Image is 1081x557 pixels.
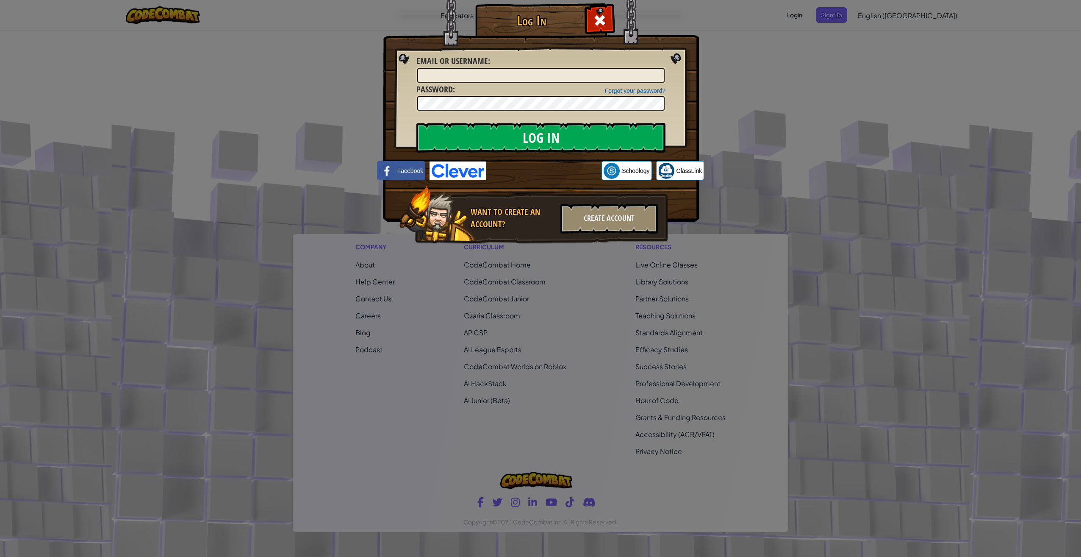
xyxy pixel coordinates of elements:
span: Facebook [397,167,423,175]
label: : [416,55,490,67]
img: clever-logo-blue.png [430,162,486,180]
img: schoology.png [604,163,620,179]
img: facebook_small.png [379,163,395,179]
span: Email or Username [416,55,488,67]
iframe: Sign in with Google Button [486,162,601,180]
span: Schoology [622,167,649,175]
a: Forgot your password? [605,87,665,94]
label: : [416,84,455,96]
span: ClassLink [676,167,702,175]
h1: Log In [477,13,585,28]
span: Password [416,84,453,95]
div: Want to create an account? [471,206,555,230]
img: classlink-logo-small.png [658,163,674,179]
div: Create Account [560,204,658,234]
input: Log In [416,123,665,153]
